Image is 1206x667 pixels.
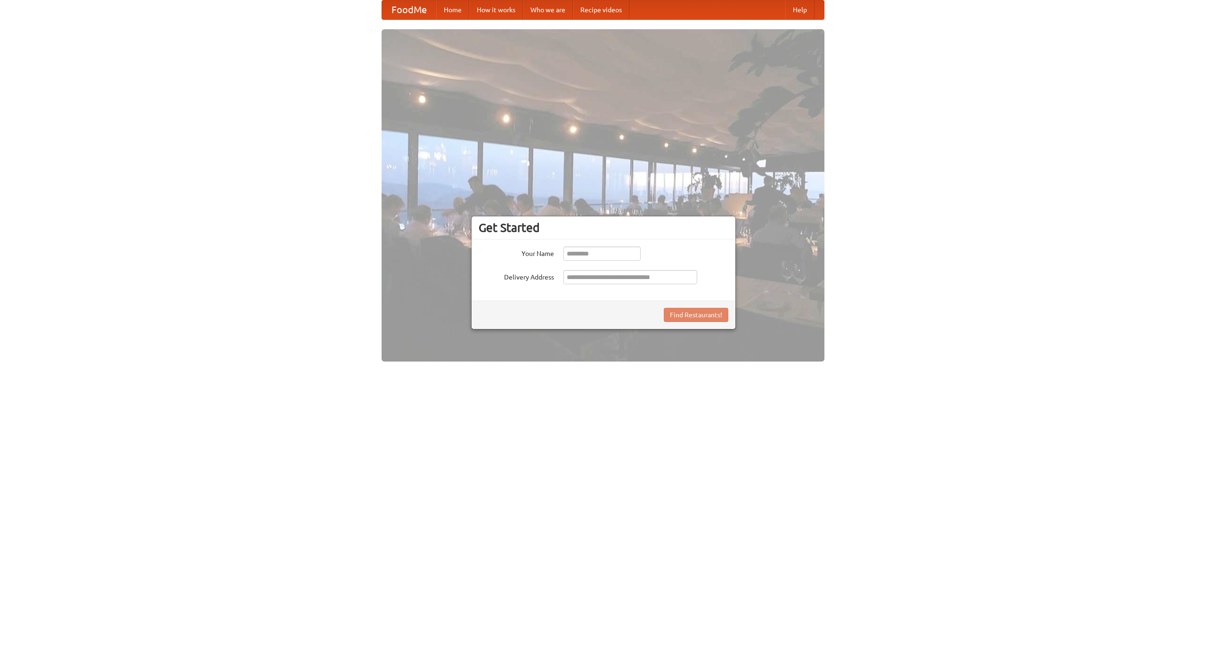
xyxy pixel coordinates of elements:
a: Help [785,0,815,19]
a: How it works [469,0,523,19]
a: FoodMe [382,0,436,19]
button: Find Restaurants! [664,308,728,322]
label: Your Name [479,247,554,258]
a: Who we are [523,0,573,19]
label: Delivery Address [479,270,554,282]
a: Recipe videos [573,0,629,19]
a: Home [436,0,469,19]
h3: Get Started [479,221,728,235]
